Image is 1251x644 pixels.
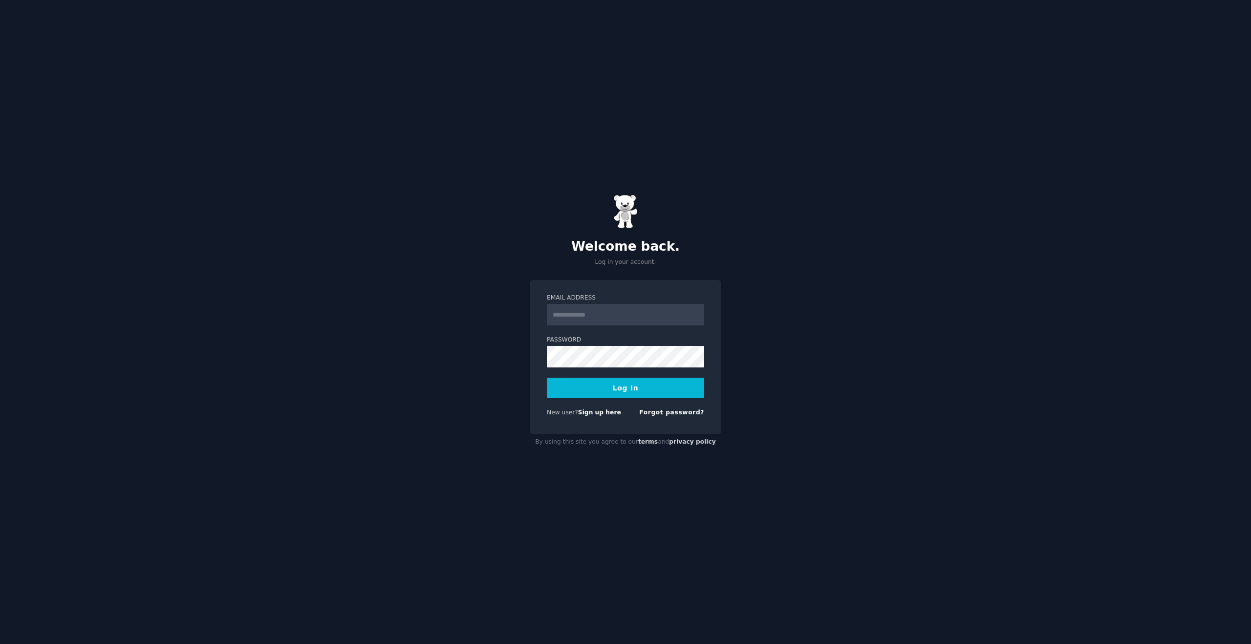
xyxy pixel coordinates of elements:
label: Email Address [547,294,704,302]
p: Log in your account. [530,258,721,267]
button: Log In [547,378,704,398]
h2: Welcome back. [530,239,721,255]
a: privacy policy [669,438,716,445]
span: New user? [547,409,578,416]
a: terms [638,438,658,445]
div: By using this site you agree to our and [530,434,721,450]
label: Password [547,336,704,344]
a: Forgot password? [639,409,704,416]
a: Sign up here [578,409,621,416]
img: Gummy Bear [613,194,638,229]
